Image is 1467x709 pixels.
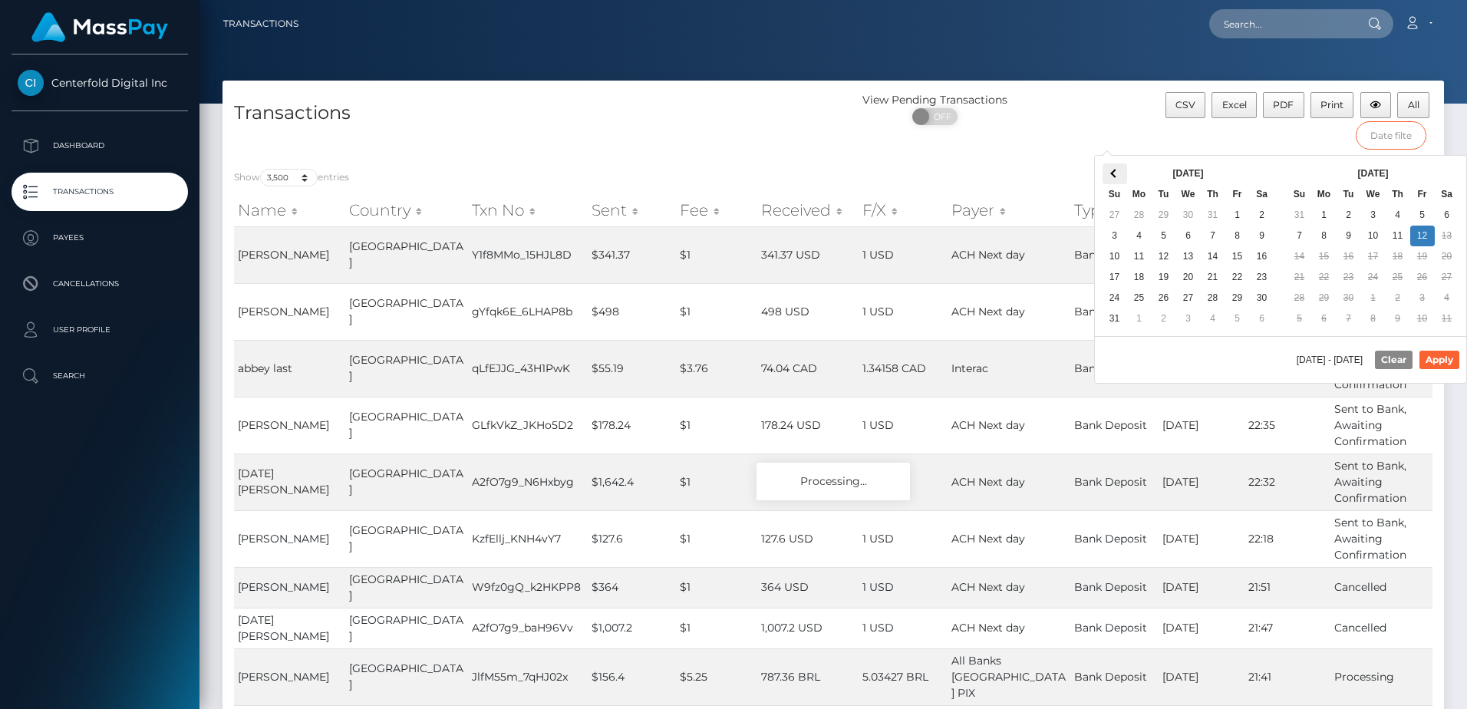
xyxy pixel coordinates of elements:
[345,510,468,567] td: [GEOGRAPHIC_DATA]
[12,357,188,395] a: Search
[1312,163,1435,184] th: [DATE]
[345,195,468,226] th: Country: activate to sort column ascending
[1159,453,1244,510] td: [DATE]
[12,311,188,349] a: User Profile
[859,648,948,705] td: 5.03427 BRL
[345,397,468,453] td: [GEOGRAPHIC_DATA]
[1244,608,1330,648] td: 21:47
[1337,205,1361,226] td: 2
[468,453,588,510] td: A2fO7g9_N6Hxbyg
[1225,267,1250,288] td: 22
[1176,288,1201,308] td: 27
[1337,246,1361,267] td: 16
[859,567,948,608] td: 1 USD
[951,248,1025,262] span: ACH Next day
[757,648,859,705] td: 787.36 BRL
[1312,246,1337,267] td: 15
[1225,288,1250,308] td: 29
[588,283,676,340] td: $498
[1273,99,1294,110] span: PDF
[12,76,188,90] span: Centerfold Digital Inc
[238,467,329,496] span: [DATE][PERSON_NAME]
[588,567,676,608] td: $364
[757,510,859,567] td: 127.6 USD
[1225,246,1250,267] td: 15
[1361,246,1386,267] td: 17
[676,226,757,283] td: $1
[1127,184,1152,205] th: Mo
[1312,184,1337,205] th: Mo
[1070,648,1159,705] td: Bank Deposit
[468,648,588,705] td: JlfM55m_7qHJ02x
[1435,308,1459,329] td: 11
[234,100,822,127] h4: Transactions
[757,226,859,283] td: 341.37 USD
[31,12,168,42] img: MassPay Logo
[18,226,182,249] p: Payees
[859,453,948,510] td: 1 USD
[1175,99,1195,110] span: CSV
[468,608,588,648] td: A2fO7g9_baH96Vv
[757,608,859,648] td: 1,007.2 USD
[1176,308,1201,329] td: 3
[12,173,188,211] a: Transactions
[18,318,182,341] p: User Profile
[468,195,588,226] th: Txn No: activate to sort column ascending
[1361,184,1386,205] th: We
[1410,246,1435,267] td: 19
[588,226,676,283] td: $341.37
[1176,184,1201,205] th: We
[1176,267,1201,288] td: 20
[18,70,44,96] img: Centerfold Digital Inc
[1312,205,1337,226] td: 1
[1312,267,1337,288] td: 22
[757,195,859,226] th: Received: activate to sort column ascending
[468,226,588,283] td: Y1f8MMo_15HJL8D
[1250,246,1274,267] td: 16
[1330,567,1432,608] td: Cancelled
[238,532,329,546] span: [PERSON_NAME]
[951,305,1025,318] span: ACH Next day
[1287,308,1312,329] td: 5
[1152,184,1176,205] th: Tu
[1250,226,1274,246] td: 9
[1337,267,1361,288] td: 23
[757,340,859,397] td: 74.04 CAD
[1244,510,1330,567] td: 22:18
[1410,205,1435,226] td: 5
[757,453,859,510] td: 1,642.4 USD
[1244,453,1330,510] td: 22:32
[676,648,757,705] td: $5.25
[12,219,188,257] a: Payees
[951,475,1025,489] span: ACH Next day
[1127,288,1152,308] td: 25
[676,510,757,567] td: $1
[345,453,468,510] td: [GEOGRAPHIC_DATA]
[1103,184,1127,205] th: Su
[757,283,859,340] td: 498 USD
[260,169,318,186] select: Showentries
[1176,226,1201,246] td: 6
[676,397,757,453] td: $1
[1103,288,1127,308] td: 24
[588,340,676,397] td: $55.19
[676,340,757,397] td: $3.76
[859,340,948,397] td: 1.34158 CAD
[238,248,329,262] span: [PERSON_NAME]
[1408,99,1419,110] span: All
[1361,288,1386,308] td: 1
[757,397,859,453] td: 178.24 USD
[1320,99,1343,110] span: Print
[1159,397,1244,453] td: [DATE]
[1225,205,1250,226] td: 1
[345,608,468,648] td: [GEOGRAPHIC_DATA]
[1103,267,1127,288] td: 17
[1375,351,1413,369] button: Clear
[1386,184,1410,205] th: Th
[1070,340,1159,397] td: Bank Deposit
[588,510,676,567] td: $127.6
[676,567,757,608] td: $1
[1070,283,1159,340] td: Bank Deposit
[1070,397,1159,453] td: Bank Deposit
[1287,184,1312,205] th: Su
